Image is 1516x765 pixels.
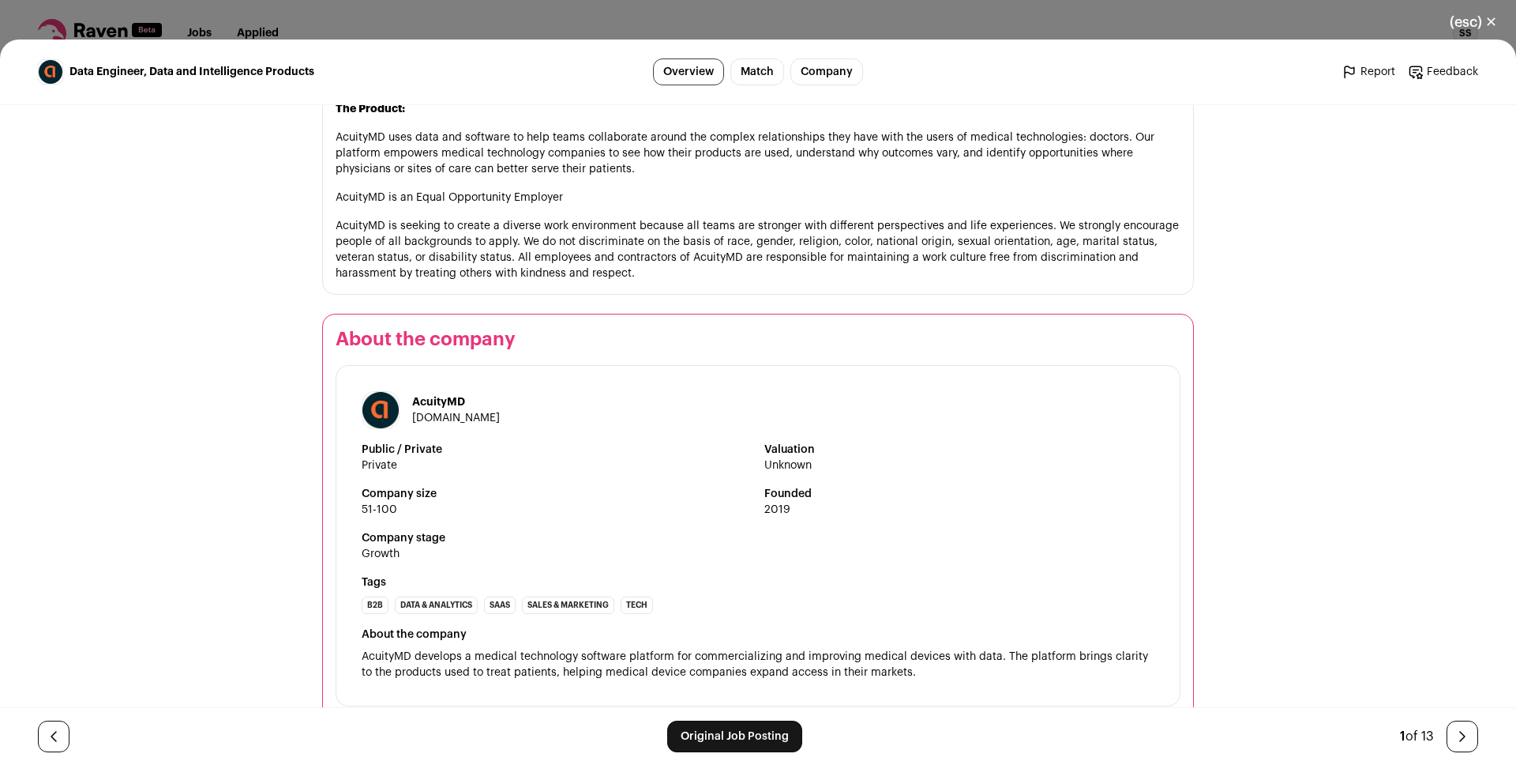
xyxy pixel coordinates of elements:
[764,458,1154,473] span: Unknown
[522,597,614,614] li: Sales & Marketing
[336,218,1180,281] p: AcuityMD is seeking to create a diverse work environment because all teams are stronger with diff...
[336,104,405,115] strong: The Product:
[362,442,752,458] strong: Public / Private
[1342,64,1395,80] a: Report
[730,58,784,85] a: Match
[362,627,1154,643] div: About the company
[1408,64,1478,80] a: Feedback
[362,575,1154,590] strong: Tags
[362,392,399,428] img: 6a3f8b00c9ace6aa04ca9e9b2547dd6829cf998d61d14a71eaa88e3b2ade6fa3.jpg
[336,327,1180,352] h2: About the company
[362,651,1151,678] span: AcuityMD develops a medical technology software platform for commercializing and improving medica...
[764,442,1154,458] strong: Valuation
[667,721,802,752] a: Original Job Posting
[1431,5,1516,40] button: Close modal
[412,413,500,424] a: [DOMAIN_NAME]
[653,58,724,85] a: Overview
[336,190,1180,205] p: AcuityMD is an Equal Opportunity Employer
[484,597,516,614] li: SaaS
[362,486,752,502] strong: Company size
[790,58,863,85] a: Company
[764,502,1154,518] span: 2019
[412,394,500,410] h1: AcuityMD
[362,546,400,562] div: Growth
[362,597,388,614] li: B2B
[362,530,1154,546] strong: Company stage
[39,60,62,84] img: 6a3f8b00c9ace6aa04ca9e9b2547dd6829cf998d61d14a71eaa88e3b2ade6fa3.jpg
[395,597,478,614] li: Data & Analytics
[362,502,752,518] span: 51-100
[69,64,314,80] span: Data Engineer, Data and Intelligence Products
[621,597,653,614] li: Tech
[1400,727,1434,746] div: of 13
[764,486,1154,502] strong: Founded
[1400,730,1405,743] span: 1
[336,130,1180,177] p: AcuityMD uses data and software to help teams collaborate around the complex relationships they h...
[362,458,752,473] span: Private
